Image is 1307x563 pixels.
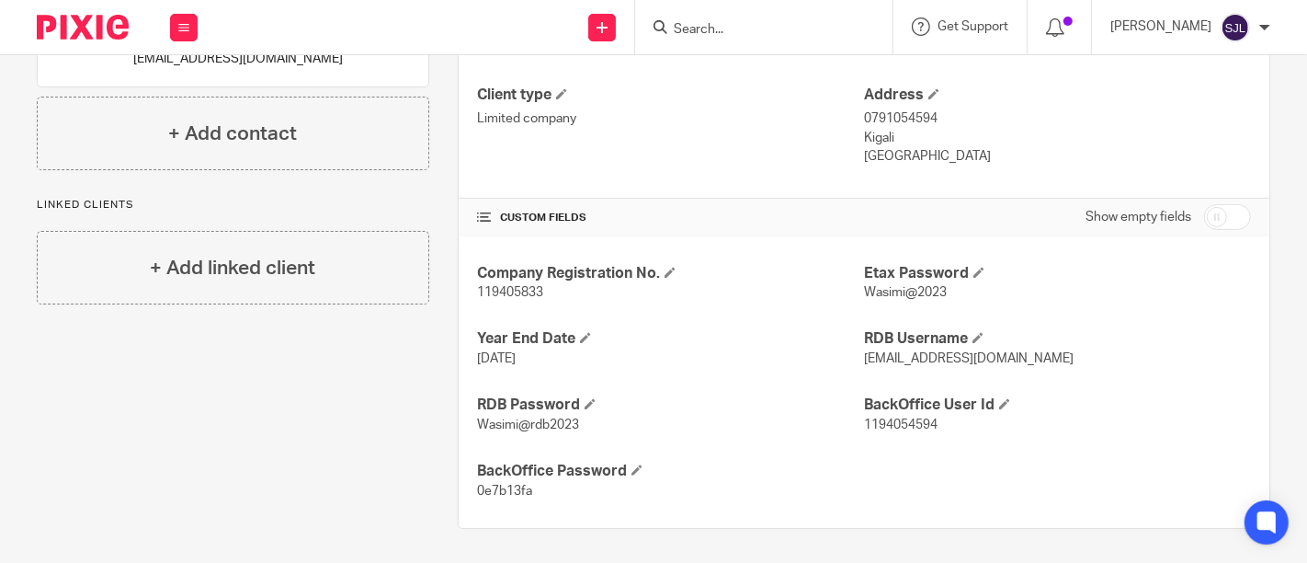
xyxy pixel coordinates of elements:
h4: Company Registration No. [477,264,864,283]
p: 0791054594 [864,109,1251,128]
h4: Year End Date [477,329,864,349]
p: [EMAIL_ADDRESS][DOMAIN_NAME] [133,50,343,68]
h4: RDB Password [477,396,864,415]
p: [PERSON_NAME] [1110,17,1211,36]
h4: Client type [477,86,864,105]
h4: Etax Password [864,264,1251,283]
span: 1194054594 [864,419,938,431]
h4: CUSTOM FIELDS [477,211,864,225]
span: [DATE] [477,352,516,365]
img: svg%3E [1221,13,1250,42]
span: 0e7b13fa [477,485,532,498]
p: Kigali [864,129,1251,147]
img: Pixie [37,15,129,40]
p: Linked clients [37,198,429,213]
p: [GEOGRAPHIC_DATA] [864,147,1251,166]
h4: Address [864,86,1251,105]
span: Wasimi@2023 [864,286,947,299]
span: Get Support [938,20,1008,33]
span: 119405833 [477,286,543,299]
span: [EMAIL_ADDRESS][DOMAIN_NAME] [864,352,1074,365]
p: Limited company [477,109,864,128]
h4: + Add contact [168,120,297,148]
h4: BackOffice User Id [864,396,1251,415]
h4: BackOffice Password [477,462,864,481]
h4: + Add linked client [150,254,315,282]
input: Search [672,22,837,39]
span: Wasimi@rdb2023 [477,419,579,431]
h4: RDB Username [864,329,1251,349]
label: Show empty fields [1085,208,1191,226]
